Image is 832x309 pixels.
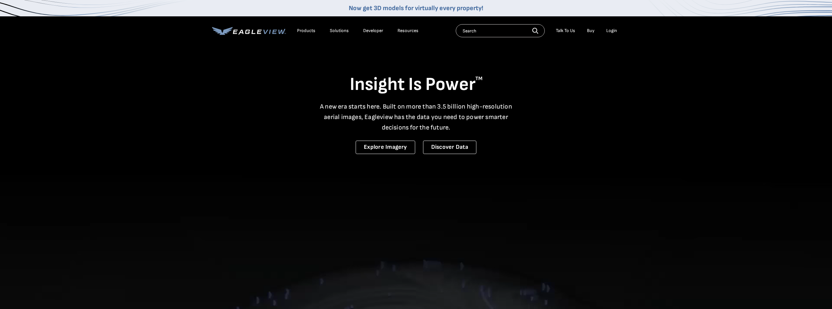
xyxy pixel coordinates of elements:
a: Discover Data [423,141,476,154]
a: Developer [363,28,383,34]
div: Solutions [330,28,349,34]
a: Explore Imagery [356,141,415,154]
sup: TM [475,76,483,82]
div: Resources [398,28,418,34]
div: Login [606,28,617,34]
a: Buy [587,28,594,34]
a: Now get 3D models for virtually every property! [349,4,483,12]
p: A new era starts here. Built on more than 3.5 billion high-resolution aerial images, Eagleview ha... [316,101,516,133]
input: Search [456,24,545,37]
div: Talk To Us [556,28,575,34]
h1: Insight Is Power [212,73,620,96]
div: Products [297,28,315,34]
